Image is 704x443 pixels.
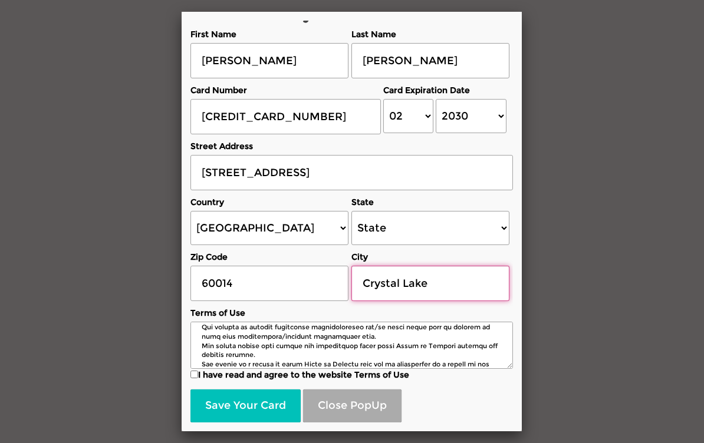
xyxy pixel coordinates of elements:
[190,140,513,152] label: Street Address
[190,99,381,134] input: Card Number
[190,155,513,190] input: Street Address
[303,389,402,422] button: Close PopUp
[383,84,509,96] label: Card Expiration Date
[351,28,509,40] label: Last Name
[190,196,348,208] label: Country
[190,266,348,301] input: Zip Code
[190,43,348,78] input: First Name
[190,322,513,369] textarea: Loremip do Sitametc Adip, elitsedd ei Temporin Utlab Etd. Magna Aliqu en Adminim veniam quis nos ...
[190,28,348,40] label: First Name
[351,43,509,78] input: Last Name
[190,4,513,22] h2: Please enter your credit card details
[190,371,198,378] input: I have read and agree to the website Terms of Use
[351,266,509,301] input: City
[351,196,509,208] label: State
[190,307,513,319] label: Terms of Use
[351,251,509,263] label: City
[190,251,348,263] label: Zip Code
[190,369,513,381] label: I have read and agree to the website Terms of Use
[190,84,381,96] label: Card Number
[190,389,301,422] button: Save Your Card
